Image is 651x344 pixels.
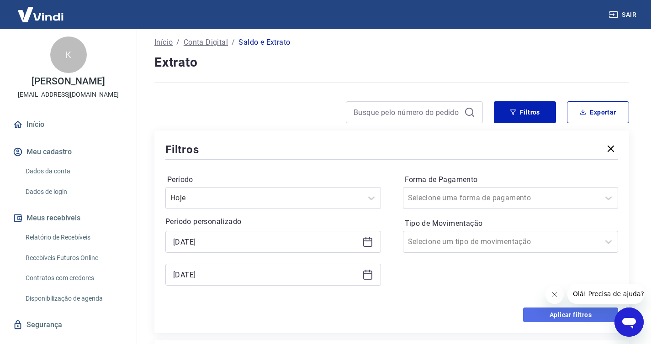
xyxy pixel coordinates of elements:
[405,218,617,229] label: Tipo de Movimentação
[184,37,228,48] a: Conta Digital
[5,6,77,14] span: Olá! Precisa de ajuda?
[22,269,126,287] a: Contratos com credores
[18,90,119,99] p: [EMAIL_ADDRESS][DOMAIN_NAME]
[405,174,617,185] label: Forma de Pagamento
[238,37,290,48] p: Saldo e Extrato
[167,174,379,185] label: Período
[11,115,126,135] a: Início
[614,308,644,337] iframe: Button to launch messaging window
[22,162,126,181] a: Dados da conta
[173,235,359,249] input: Data inicial
[50,36,87,73] div: K
[32,77,105,86] p: [PERSON_NAME]
[567,284,644,304] iframe: Message from company
[22,249,126,267] a: Recebíveis Futuros Online
[154,37,173,48] a: Início
[154,53,629,72] h4: Extrato
[567,101,629,123] button: Exportar
[11,142,126,162] button: Meu cadastro
[22,289,126,308] a: Disponibilização de agenda
[232,37,235,48] p: /
[494,101,556,123] button: Filtros
[11,315,126,335] a: Segurança
[176,37,180,48] p: /
[165,216,381,227] p: Período personalizado
[22,182,126,201] a: Dados de login
[173,268,359,281] input: Data final
[11,0,70,28] img: Vindi
[22,228,126,247] a: Relatório de Recebíveis
[607,6,640,23] button: Sair
[165,142,199,157] h5: Filtros
[545,286,564,304] iframe: Close message
[523,308,618,322] button: Aplicar filtros
[354,105,460,119] input: Busque pelo número do pedido
[11,208,126,228] button: Meus recebíveis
